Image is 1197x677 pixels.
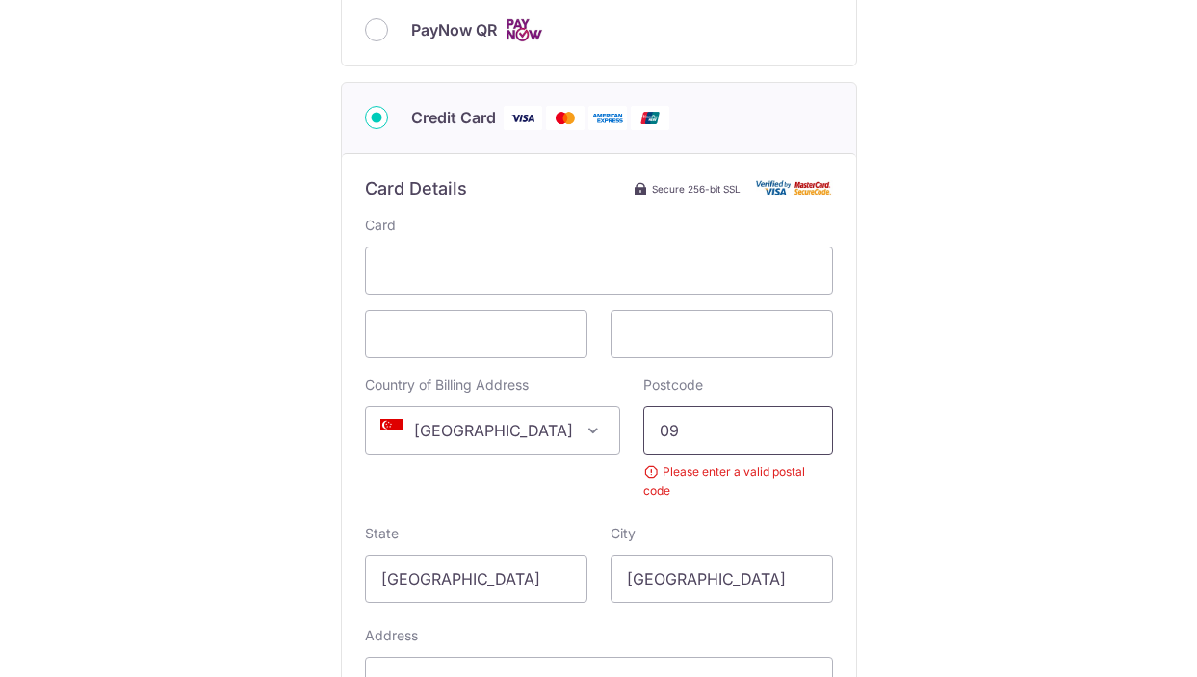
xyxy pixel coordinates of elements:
[756,180,833,196] img: Card secure
[546,106,585,130] img: Mastercard
[365,626,418,645] label: Address
[365,106,833,130] div: Credit Card Visa Mastercard American Express Union Pay
[411,106,496,129] span: Credit Card
[611,524,636,543] label: City
[365,524,399,543] label: State
[365,177,467,200] h6: Card Details
[411,18,497,41] span: PayNow QR
[588,106,627,130] img: American Express
[366,407,619,454] span: Singapore
[643,462,833,501] small: Please enter a valid postal code
[381,259,817,282] iframe: Secure card number input frame
[643,376,703,395] label: Postcode
[381,323,571,346] iframe: Secure card expiration date input frame
[504,106,542,130] img: Visa
[365,18,833,42] div: PayNow QR Cards logo
[365,376,529,395] label: Country of Billing Address
[365,216,396,235] label: Card
[643,406,833,455] input: Example 123456
[505,18,543,42] img: Cards logo
[631,106,669,130] img: Union Pay
[627,323,817,346] iframe: Secure card security code input frame
[365,406,620,455] span: Singapore
[652,181,741,196] span: Secure 256-bit SSL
